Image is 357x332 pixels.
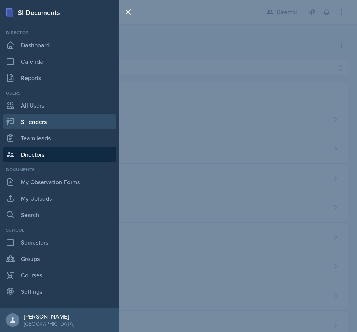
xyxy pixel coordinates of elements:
a: Team leads [3,131,116,146]
div: School [3,227,116,233]
a: Si leaders [3,114,116,129]
a: Calendar [3,54,116,69]
div: [GEOGRAPHIC_DATA] [24,320,74,328]
a: Groups [3,251,116,266]
a: Search [3,207,116,222]
a: Reports [3,70,116,85]
a: Courses [3,268,116,282]
a: Directors [3,147,116,162]
a: My Observation Forms [3,175,116,189]
div: [PERSON_NAME] [24,313,74,320]
div: Users [3,90,116,96]
a: Dashboard [3,38,116,52]
div: Director [3,29,116,36]
a: My Uploads [3,191,116,206]
a: Settings [3,284,116,299]
a: Semesters [3,235,116,250]
a: All Users [3,98,116,113]
div: Documents [3,166,116,173]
